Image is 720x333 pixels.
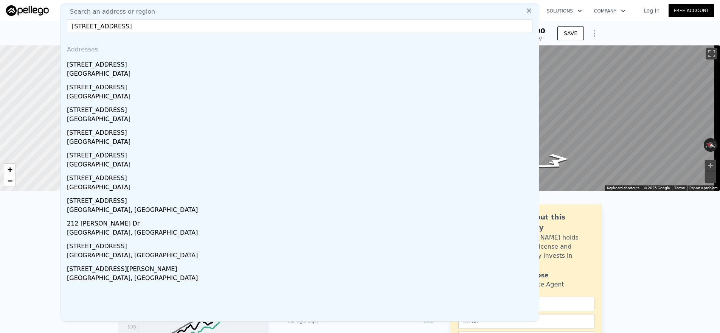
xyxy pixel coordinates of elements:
div: [GEOGRAPHIC_DATA], [GEOGRAPHIC_DATA] [67,274,536,284]
a: Zoom in [4,164,16,175]
div: [GEOGRAPHIC_DATA], [GEOGRAPHIC_DATA] [67,228,536,239]
div: [GEOGRAPHIC_DATA] [67,69,536,80]
span: − [8,176,12,185]
button: SAVE [557,26,584,40]
button: Show Options [587,26,602,41]
button: Solutions [541,4,588,18]
div: [GEOGRAPHIC_DATA] [67,137,536,148]
tspan: $96 [127,324,136,330]
button: Zoom out [705,171,716,183]
span: Search an address or region [64,7,155,16]
div: Ask about this property [510,212,594,233]
div: [STREET_ADDRESS] [67,193,536,205]
button: Toggle fullscreen view [706,48,717,59]
button: Rotate clockwise [714,138,718,152]
img: Pellego [6,5,49,16]
div: [STREET_ADDRESS][PERSON_NAME] [67,261,536,274]
path: Go South, Warnock Ave [524,156,580,174]
div: [GEOGRAPHIC_DATA], [GEOGRAPHIC_DATA] [67,251,536,261]
div: [STREET_ADDRESS] [67,239,536,251]
button: Zoom in [705,160,716,171]
div: [STREET_ADDRESS] [67,57,536,69]
div: [STREET_ADDRESS] [67,125,536,137]
a: Report a problem [689,186,718,190]
a: Zoom out [4,175,16,187]
div: [STREET_ADDRESS] [67,80,536,92]
div: [PERSON_NAME] holds a broker license and personally invests in this area [510,233,594,269]
div: Violet Rose [510,271,549,280]
a: Log In [635,7,669,14]
div: [STREET_ADDRESS] [67,171,536,183]
div: [STREET_ADDRESS] [67,103,536,115]
div: Addresses [64,39,536,57]
a: Free Account [669,4,714,17]
button: Company [588,4,632,18]
a: Terms (opens in new tab) [674,186,685,190]
div: [GEOGRAPHIC_DATA] [67,115,536,125]
button: Rotate counterclockwise [704,138,708,152]
path: Go Southeast, Seneca St [542,152,576,166]
span: + [8,165,12,174]
div: [GEOGRAPHIC_DATA] [67,92,536,103]
div: [GEOGRAPHIC_DATA] [67,160,536,171]
div: 212 [PERSON_NAME] Dr [67,216,536,228]
button: Keyboard shortcuts [607,185,639,191]
button: Reset the view [703,140,718,151]
input: Enter an address, city, region, neighborhood or zip code [67,19,533,33]
div: [GEOGRAPHIC_DATA], [GEOGRAPHIC_DATA] [67,205,536,216]
span: © 2025 Google [644,186,670,190]
div: [GEOGRAPHIC_DATA] [67,183,536,193]
div: [STREET_ADDRESS] [67,148,536,160]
